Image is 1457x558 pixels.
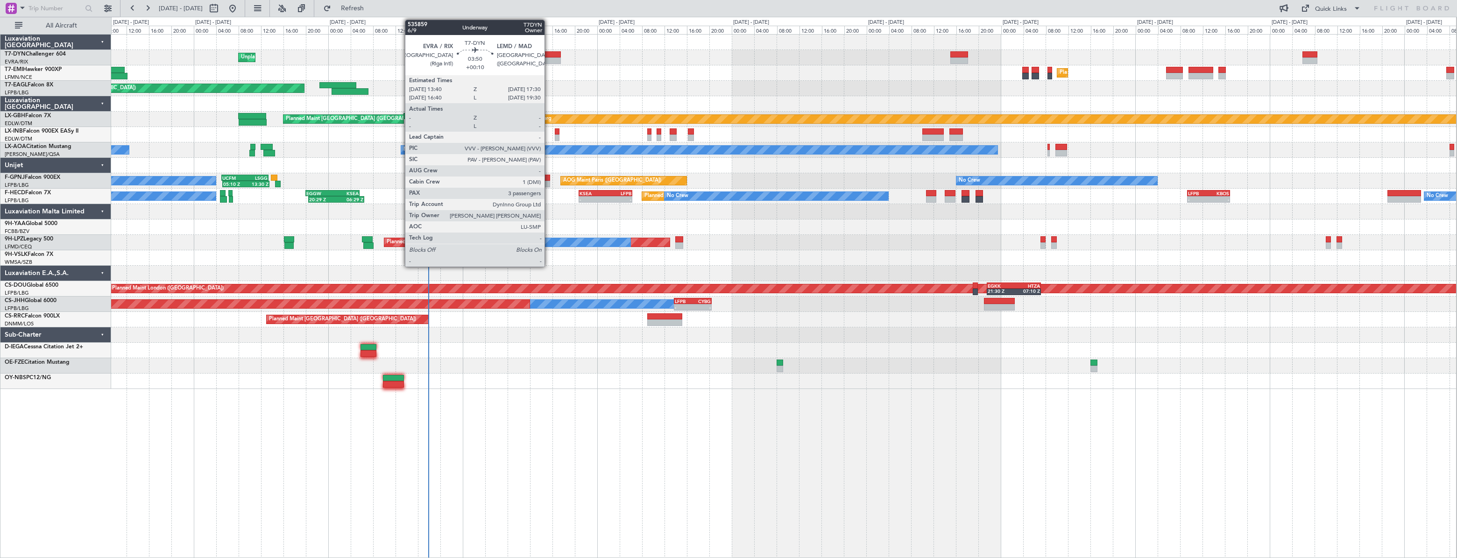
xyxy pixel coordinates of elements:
[675,298,693,304] div: LFPB
[1014,283,1040,289] div: HTZA
[1270,26,1293,34] div: 00:00
[431,235,453,249] div: No Crew
[5,236,53,242] a: 9H-LPZLegacy 500
[1060,66,1149,80] div: Planned Maint [GEOGRAPHIC_DATA]
[1181,26,1203,34] div: 08:00
[644,189,792,203] div: Planned Maint [GEOGRAPHIC_DATA] ([GEOGRAPHIC_DATA])
[563,174,661,188] div: AOG Maint Paris ([GEOGRAPHIC_DATA])
[959,174,980,188] div: No Crew
[777,26,799,34] div: 08:00
[5,120,32,127] a: EDLW/DTM
[194,26,216,34] div: 00:00
[552,26,575,34] div: 16:00
[5,375,51,381] a: OY-NBSPC12/NG
[889,26,912,34] div: 04:00
[1405,26,1427,34] div: 00:00
[241,50,361,64] div: Unplanned Maint [GEOGRAPHIC_DATA] (Riga Intl)
[580,197,605,202] div: -
[5,67,23,72] span: T7-EMI
[5,51,26,57] span: T7-DYN
[5,190,51,196] a: F-HECDFalcon 7X
[493,112,552,126] div: Planned Maint Nurnberg
[5,360,70,365] a: OE-FZECitation Mustang
[149,26,171,34] div: 16:00
[1136,26,1158,34] div: 00:00
[693,304,711,310] div: -
[24,22,99,29] span: All Aircraft
[387,235,519,249] div: Planned [GEOGRAPHIC_DATA] ([GEOGRAPHIC_DATA])
[5,259,32,266] a: WMSA/SZB
[373,26,396,34] div: 08:00
[5,135,32,142] a: EDLW/DTM
[5,283,58,288] a: CS-DOUGlobal 6500
[1315,5,1347,14] div: Quick Links
[10,18,101,33] button: All Aircraft
[306,191,332,196] div: EGGW
[1113,26,1136,34] div: 20:00
[5,175,60,180] a: F-GPNJFalcon 900EX
[580,191,605,196] div: KSEA
[693,298,711,304] div: CYBG
[754,26,777,34] div: 04:00
[1209,191,1229,196] div: KBOS
[1296,1,1365,16] button: Quick Links
[5,151,60,158] a: [PERSON_NAME]/QSA
[988,283,1014,289] div: EGKK
[1158,26,1181,34] div: 04:00
[988,288,1014,294] div: 21:30 Z
[732,26,754,34] div: 00:00
[498,83,517,88] div: LFPB
[934,26,956,34] div: 12:00
[239,26,261,34] div: 08:00
[620,26,642,34] div: 04:00
[868,19,904,27] div: [DATE] - [DATE]
[245,175,267,181] div: LSGG
[5,228,29,235] a: FCBB/BZV
[5,82,28,88] span: T7-EAGL
[5,283,27,288] span: CS-DOU
[333,5,372,12] span: Refresh
[517,89,536,94] div: -
[5,221,57,226] a: 9H-YAAGlobal 5000
[159,4,203,13] span: [DATE] - [DATE]
[5,113,25,119] span: LX-GBH
[216,26,239,34] div: 04:00
[956,26,979,34] div: 16:00
[667,189,688,203] div: No Crew
[330,19,366,27] div: [DATE] - [DATE]
[306,26,328,34] div: 20:00
[606,191,631,196] div: LFPB
[5,344,83,350] a: D-IEGACessna Citation Jet 2+
[1427,26,1450,34] div: 04:00
[5,82,53,88] a: T7-EAGLFalcon 8X
[5,236,23,242] span: 9H-LPZ
[642,26,665,34] div: 08:00
[1188,191,1209,196] div: LFPB
[5,320,34,327] a: DNMM/LOS
[606,197,631,202] div: -
[687,26,709,34] div: 16:00
[336,197,363,202] div: 06:29 Z
[127,26,149,34] div: 12:00
[5,298,57,304] a: CS-JHHGlobal 6000
[1209,197,1229,202] div: -
[1382,26,1405,34] div: 20:00
[1046,26,1068,34] div: 08:00
[5,58,28,65] a: EVRA/RIX
[5,128,23,134] span: LX-INB
[979,26,1001,34] div: 20:00
[1427,189,1448,203] div: No Crew
[319,1,375,16] button: Refresh
[5,128,78,134] a: LX-INBFalcon 900EX EASy II
[1024,26,1046,34] div: 04:00
[5,305,29,312] a: LFPB/LBG
[283,26,306,34] div: 16:00
[113,19,149,27] div: [DATE] - [DATE]
[844,26,867,34] div: 20:00
[5,51,66,57] a: T7-DYNChallenger 604
[498,89,517,94] div: -
[269,312,416,326] div: Planned Maint [GEOGRAPHIC_DATA] ([GEOGRAPHIC_DATA])
[822,26,844,34] div: 16:00
[309,197,336,202] div: 20:29 Z
[5,182,29,189] a: LFPB/LBG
